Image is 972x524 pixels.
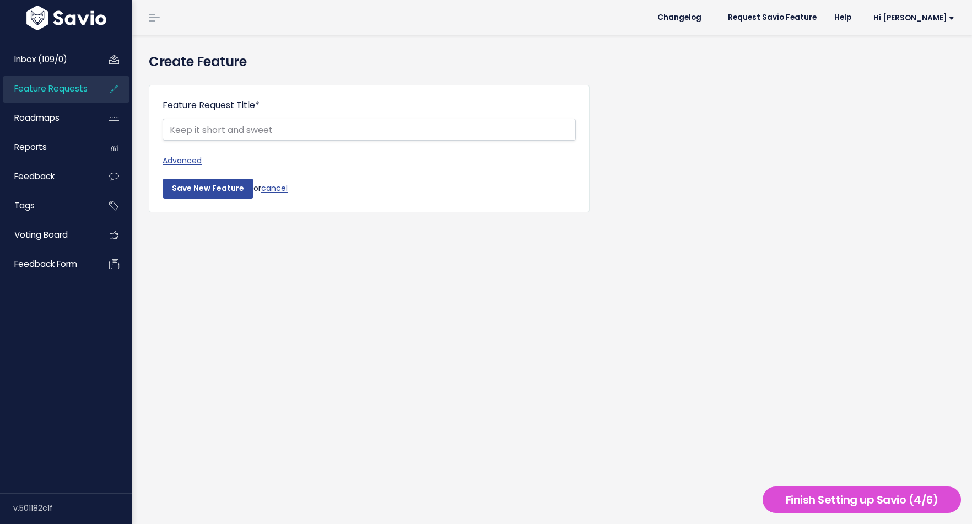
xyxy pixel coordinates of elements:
[14,229,68,240] span: Voting Board
[14,112,60,124] span: Roadmaps
[261,183,288,194] a: cancel
[163,99,260,112] label: Feature Request Title
[13,494,132,522] div: v.501182c1f
[163,179,576,199] div: or
[860,9,963,26] a: Hi [PERSON_NAME]
[14,200,35,211] span: Tags
[14,54,67,65] span: Inbox (109/0)
[24,6,109,30] img: logo-white.9d6f32f41409.svg
[163,179,253,199] input: Save New Feature
[3,193,91,218] a: Tags
[3,76,91,101] a: Feature Requests
[14,83,88,94] span: Feature Requests
[149,52,955,72] h4: Create Feature
[657,14,701,22] span: Changelog
[768,491,956,508] h5: Finish Setting up Savio (4/6)
[163,119,576,141] input: Keep it short and sweet
[3,222,91,248] a: Voting Board
[825,9,860,26] a: Help
[873,14,954,22] span: Hi [PERSON_NAME]
[14,141,47,153] span: Reports
[3,252,91,277] a: Feedback form
[3,105,91,131] a: Roadmaps
[3,164,91,189] a: Feedback
[14,170,55,182] span: Feedback
[719,9,825,26] a: Request Savio Feature
[3,135,91,160] a: Reports
[14,258,77,270] span: Feedback form
[163,154,576,168] a: Advanced
[3,47,91,72] a: Inbox (109/0)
